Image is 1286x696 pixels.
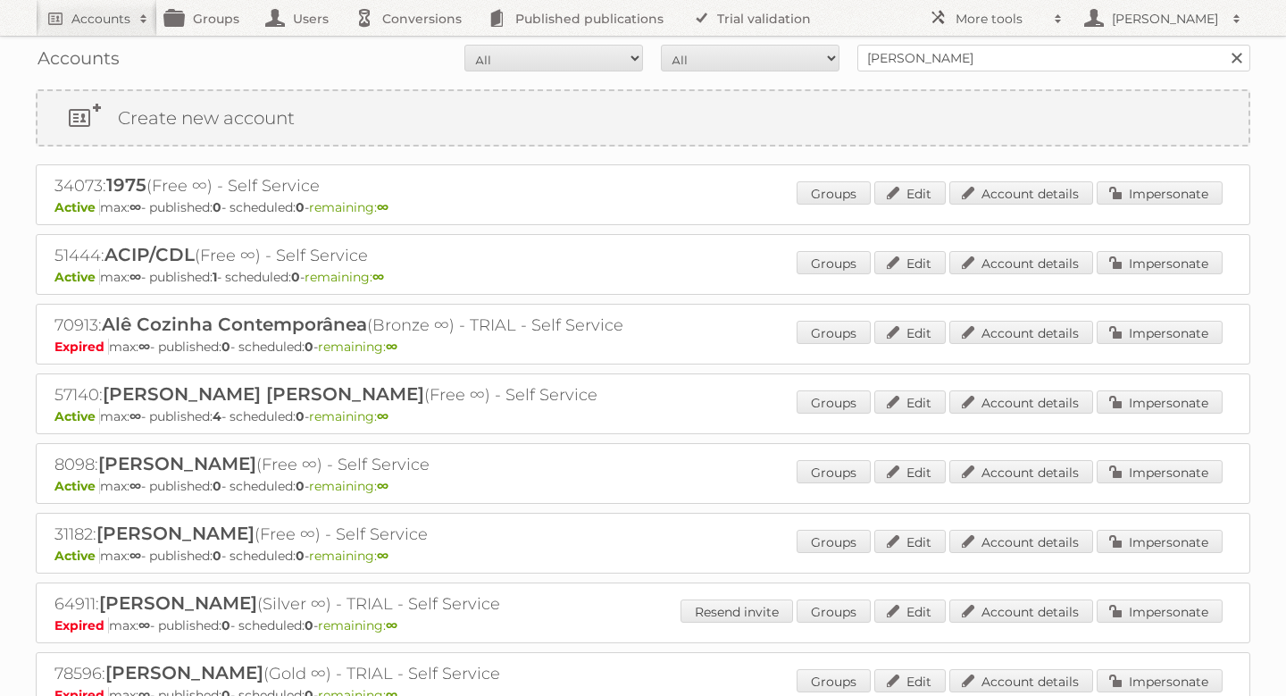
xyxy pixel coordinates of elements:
[54,244,680,267] h2: 51444: (Free ∞) - Self Service
[129,408,141,424] strong: ∞
[1107,10,1223,28] h2: [PERSON_NAME]
[96,523,255,544] span: [PERSON_NAME]
[797,600,871,623] a: Groups
[318,617,397,633] span: remaining:
[291,269,300,285] strong: 0
[874,600,946,623] a: Edit
[129,548,141,564] strong: ∞
[1097,530,1223,553] a: Impersonate
[874,181,946,205] a: Edit
[309,199,388,215] span: remaining:
[377,478,388,494] strong: ∞
[1097,321,1223,344] a: Impersonate
[681,600,793,623] a: Resend invite
[54,523,680,546] h2: 31182: (Free ∞) - Self Service
[213,269,217,285] strong: 1
[213,478,221,494] strong: 0
[213,548,221,564] strong: 0
[949,251,1093,274] a: Account details
[54,548,100,564] span: Active
[54,339,109,355] span: Expired
[797,460,871,483] a: Groups
[54,314,680,337] h2: 70913: (Bronze ∞) - TRIAL - Self Service
[309,548,388,564] span: remaining:
[377,548,388,564] strong: ∞
[98,453,256,474] span: [PERSON_NAME]
[874,460,946,483] a: Edit
[797,669,871,692] a: Groups
[377,408,388,424] strong: ∞
[54,662,680,685] h2: 78596: (Gold ∞) - TRIAL - Self Service
[54,199,1232,215] p: max: - published: - scheduled: -
[129,199,141,215] strong: ∞
[1097,251,1223,274] a: Impersonate
[138,339,150,355] strong: ∞
[138,617,150,633] strong: ∞
[949,669,1093,692] a: Account details
[221,339,230,355] strong: 0
[71,10,130,28] h2: Accounts
[129,269,141,285] strong: ∞
[104,244,195,265] span: ACIP/CDL
[54,408,100,424] span: Active
[54,269,1232,285] p: max: - published: - scheduled: -
[105,662,263,683] span: [PERSON_NAME]
[949,600,1093,623] a: Account details
[54,408,1232,424] p: max: - published: - scheduled: -
[305,339,313,355] strong: 0
[309,408,388,424] span: remaining:
[309,478,388,494] span: remaining:
[1097,669,1223,692] a: Impersonate
[949,321,1093,344] a: Account details
[874,390,946,414] a: Edit
[54,453,680,476] h2: 8098: (Free ∞) - Self Service
[1097,460,1223,483] a: Impersonate
[103,383,424,405] span: [PERSON_NAME] [PERSON_NAME]
[949,390,1093,414] a: Account details
[54,269,100,285] span: Active
[1097,390,1223,414] a: Impersonate
[54,199,100,215] span: Active
[102,314,367,335] span: Alê Cozinha Contemporânea
[54,548,1232,564] p: max: - published: - scheduled: -
[106,174,146,196] span: 1975
[949,181,1093,205] a: Account details
[296,199,305,215] strong: 0
[949,460,1093,483] a: Account details
[296,548,305,564] strong: 0
[1097,181,1223,205] a: Impersonate
[54,592,680,616] h2: 64911: (Silver ∞) - TRIAL - Self Service
[949,530,1093,553] a: Account details
[54,617,109,633] span: Expired
[305,269,384,285] span: remaining:
[874,669,946,692] a: Edit
[874,251,946,274] a: Edit
[213,199,221,215] strong: 0
[386,617,397,633] strong: ∞
[54,617,1232,633] p: max: - published: - scheduled: -
[874,321,946,344] a: Edit
[296,478,305,494] strong: 0
[296,408,305,424] strong: 0
[38,91,1248,145] a: Create new account
[54,174,680,197] h2: 34073: (Free ∞) - Self Service
[377,199,388,215] strong: ∞
[129,478,141,494] strong: ∞
[797,390,871,414] a: Groups
[54,478,100,494] span: Active
[54,383,680,407] h2: 57140: (Free ∞) - Self Service
[1097,600,1223,623] a: Impersonate
[54,478,1232,494] p: max: - published: - scheduled: -
[221,617,230,633] strong: 0
[213,408,221,424] strong: 4
[797,530,871,553] a: Groups
[318,339,397,355] span: remaining:
[305,617,313,633] strong: 0
[956,10,1045,28] h2: More tools
[99,592,257,614] span: [PERSON_NAME]
[372,269,384,285] strong: ∞
[797,251,871,274] a: Groups
[797,181,871,205] a: Groups
[874,530,946,553] a: Edit
[54,339,1232,355] p: max: - published: - scheduled: -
